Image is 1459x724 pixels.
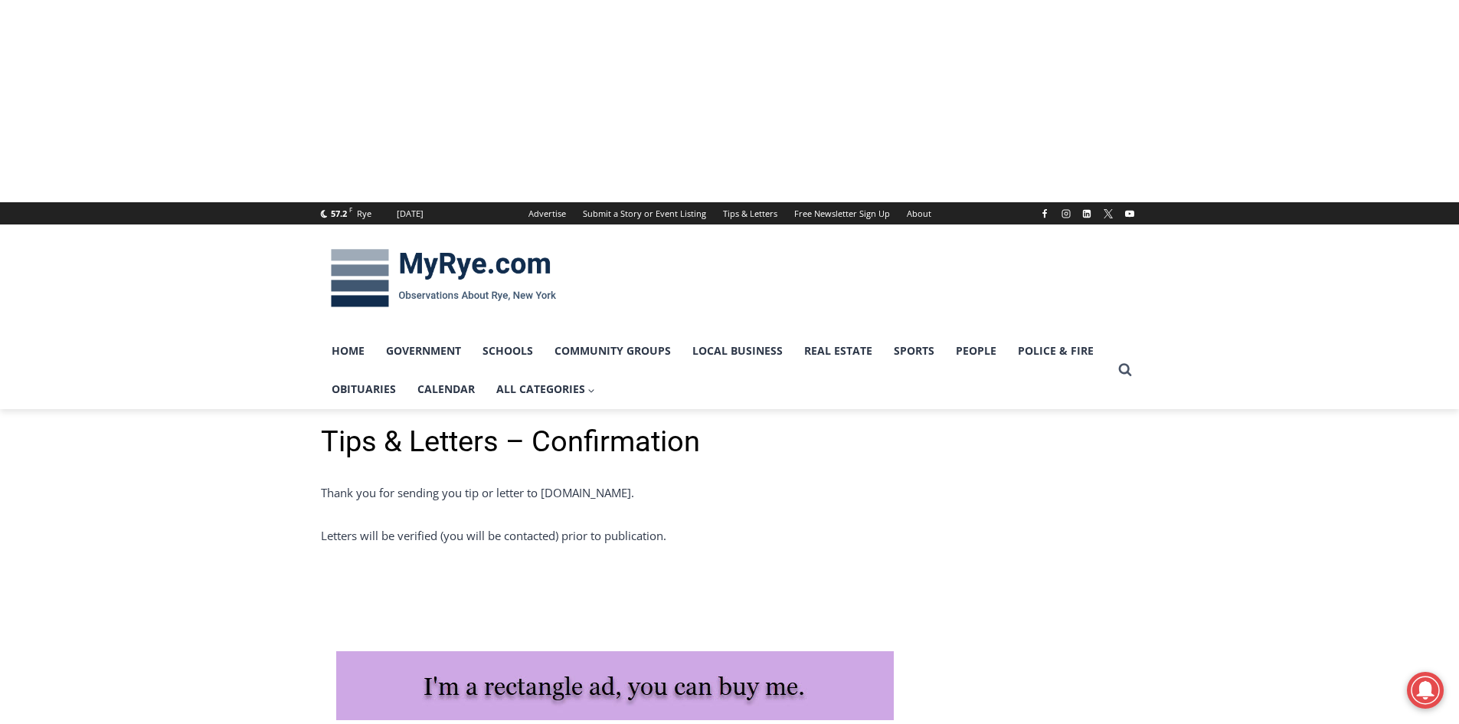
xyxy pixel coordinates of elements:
button: View Search Form [1111,356,1139,384]
a: Government [375,332,472,370]
span: 57.2 [331,208,347,219]
a: Local Business [682,332,793,370]
a: Free Newsletter Sign Up [786,202,898,224]
a: Home [321,332,375,370]
img: MyRye.com [321,238,566,318]
span: F [349,205,352,214]
a: Obituaries [321,370,407,408]
h1: Tips & Letters – Confirmation [321,424,1139,460]
p: Letters will be verified (you will be contacted) prior to publication. [321,526,1139,545]
a: Real Estate [793,332,883,370]
a: X [1099,205,1117,223]
span: All Categories [496,381,596,398]
a: Linkedin [1078,205,1096,223]
a: Sports [883,332,945,370]
a: All Categories [486,370,607,408]
a: Police & Fire [1007,332,1104,370]
a: YouTube [1120,205,1139,223]
nav: Secondary Navigation [520,202,940,224]
nav: Primary Navigation [321,332,1111,409]
a: Advertise [520,202,574,224]
img: I'm a rectangle ad, you can buy me [336,651,894,720]
a: Calendar [407,370,486,408]
div: [DATE] [397,207,424,221]
a: Schools [472,332,544,370]
div: Rye [357,207,371,221]
a: People [945,332,1007,370]
a: Submit a Story or Event Listing [574,202,715,224]
a: About [898,202,940,224]
a: Community Groups [544,332,682,370]
a: Instagram [1057,205,1075,223]
a: Tips & Letters [715,202,786,224]
p: Thank you for sending you tip or letter to [DOMAIN_NAME]. [321,483,1139,502]
a: Facebook [1035,205,1054,223]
